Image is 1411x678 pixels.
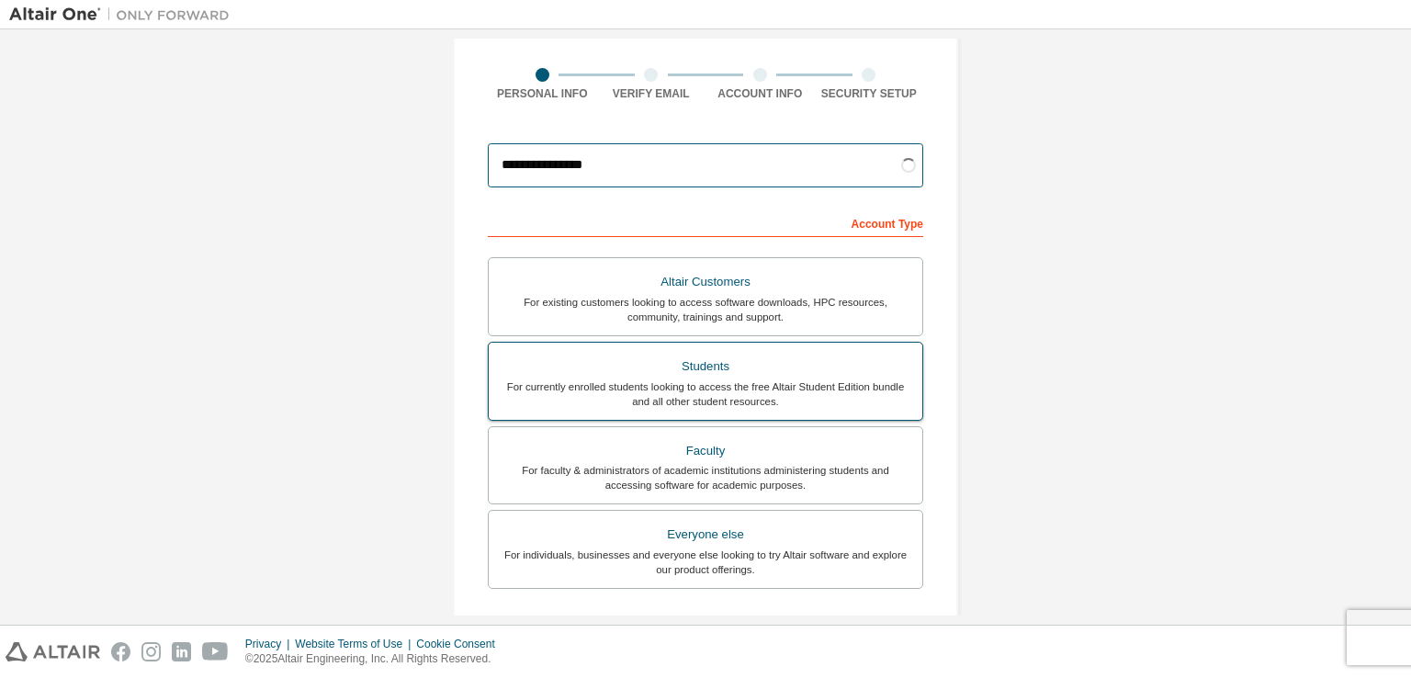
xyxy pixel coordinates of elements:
[172,642,191,661] img: linkedin.svg
[500,379,911,409] div: For currently enrolled students looking to access the free Altair Student Edition bundle and all ...
[202,642,229,661] img: youtube.svg
[111,642,130,661] img: facebook.svg
[488,208,923,237] div: Account Type
[705,86,815,101] div: Account Info
[500,438,911,464] div: Faculty
[815,86,924,101] div: Security Setup
[500,269,911,295] div: Altair Customers
[245,651,506,667] p: © 2025 Altair Engineering, Inc. All Rights Reserved.
[500,295,911,324] div: For existing customers looking to access software downloads, HPC resources, community, trainings ...
[245,637,295,651] div: Privacy
[416,637,505,651] div: Cookie Consent
[141,642,161,661] img: instagram.svg
[500,548,911,577] div: For individuals, businesses and everyone else looking to try Altair software and explore our prod...
[295,637,416,651] div: Website Terms of Use
[9,6,239,24] img: Altair One
[6,642,100,661] img: altair_logo.svg
[488,86,597,101] div: Personal Info
[597,86,706,101] div: Verify Email
[500,522,911,548] div: Everyone else
[500,354,911,379] div: Students
[500,463,911,492] div: For faculty & administrators of academic institutions administering students and accessing softwa...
